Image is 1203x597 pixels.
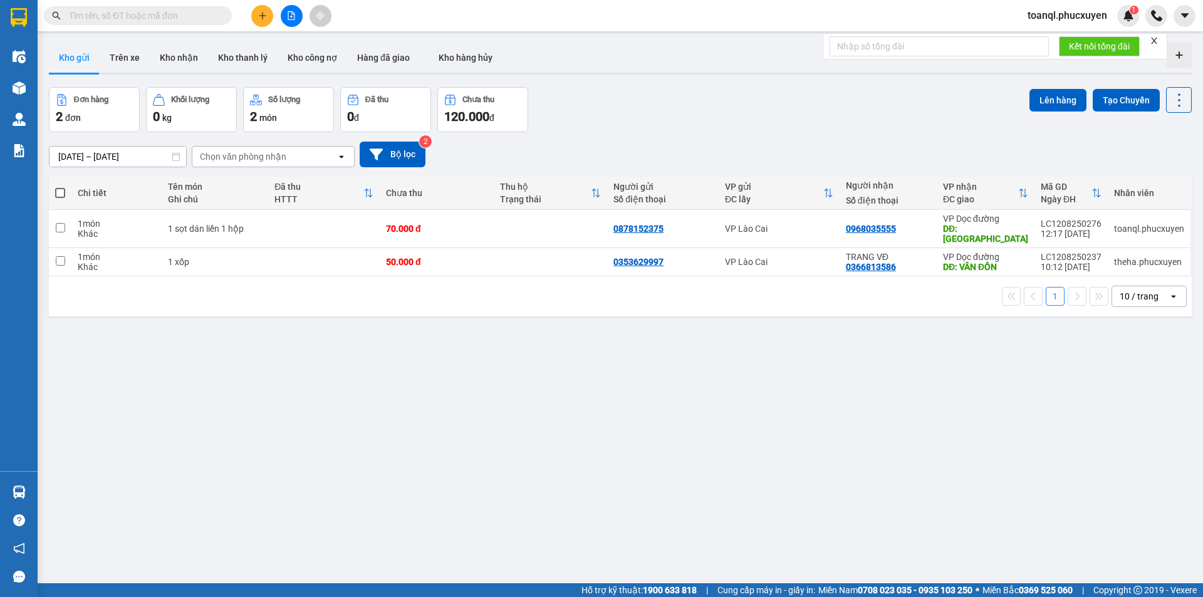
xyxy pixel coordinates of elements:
[278,43,347,73] button: Kho công nợ
[386,224,487,234] div: 70.000 đ
[706,583,708,597] span: |
[725,194,823,204] div: ĐC lấy
[976,588,979,593] span: ⚪️
[1169,291,1179,301] svg: open
[1123,10,1134,21] img: icon-new-feature
[1167,43,1192,68] div: Tạo kho hàng mới
[65,113,81,123] span: đơn
[1019,585,1073,595] strong: 0369 525 060
[259,113,277,123] span: món
[982,583,1073,597] span: Miền Bắc
[1132,6,1136,14] span: 1
[386,257,487,267] div: 50.000 đ
[1114,257,1184,267] div: theha.phucxuyen
[69,9,217,23] input: Tìm tên, số ĐT hoặc mã đơn
[818,583,972,597] span: Miền Nam
[613,194,712,204] div: Số điện thoại
[1150,36,1159,45] span: close
[268,95,300,104] div: Số lượng
[462,95,494,104] div: Chưa thu
[858,585,972,595] strong: 0708 023 035 - 0935 103 250
[581,583,697,597] span: Hỗ trợ kỹ thuật:
[336,152,346,162] svg: open
[316,11,325,20] span: aim
[1041,194,1091,204] div: Ngày ĐH
[830,36,1049,56] input: Nhập số tổng đài
[725,257,833,267] div: VP Lào Cai
[200,150,286,163] div: Chọn văn phòng nhận
[1041,229,1101,239] div: 12:17 [DATE]
[162,113,172,123] span: kg
[365,95,388,104] div: Đã thu
[1114,188,1184,198] div: Nhân viên
[13,144,26,157] img: solution-icon
[725,224,833,234] div: VP Lào Cai
[243,87,334,132] button: Số lượng2món
[1082,583,1084,597] span: |
[439,53,492,63] span: Kho hàng hủy
[943,214,1028,224] div: VP Dọc đường
[78,252,155,262] div: 1 món
[1046,287,1065,306] button: 1
[56,109,63,124] span: 2
[354,113,359,123] span: đ
[943,224,1028,244] div: DĐ: Đông Triều
[208,43,278,73] button: Kho thanh lý
[360,142,425,167] button: Bộ lọc
[489,113,494,123] span: đ
[13,81,26,95] img: warehouse-icon
[150,43,208,73] button: Kho nhận
[168,182,262,192] div: Tên món
[1093,89,1160,112] button: Tạo Chuyến
[1041,252,1101,262] div: LC1208250237
[500,194,591,204] div: Trạng thái
[281,5,303,27] button: file-add
[274,194,363,204] div: HTTT
[310,5,331,27] button: aim
[846,180,930,190] div: Người nhận
[1029,89,1086,112] button: Lên hàng
[613,224,664,234] div: 0878152375
[1041,219,1101,229] div: LC1208250276
[11,8,27,27] img: logo-vxr
[943,252,1028,262] div: VP Dọc đường
[13,50,26,63] img: warehouse-icon
[419,135,432,148] sup: 2
[49,43,100,73] button: Kho gửi
[347,109,354,124] span: 0
[287,11,296,20] span: file-add
[268,177,380,210] th: Toggle SortBy
[153,109,160,124] span: 0
[846,195,930,205] div: Số điện thoại
[1120,290,1159,303] div: 10 / trang
[1174,5,1195,27] button: caret-down
[78,219,155,229] div: 1 món
[78,188,155,198] div: Chi tiết
[613,182,712,192] div: Người gửi
[13,542,25,554] span: notification
[74,95,108,104] div: Đơn hàng
[168,257,262,267] div: 1 xốp
[719,177,840,210] th: Toggle SortBy
[1130,6,1138,14] sup: 1
[1034,177,1108,210] th: Toggle SortBy
[943,262,1028,272] div: DĐ: VÂN ĐỒN
[717,583,815,597] span: Cung cấp máy in - giấy in:
[171,95,209,104] div: Khối lượng
[846,224,896,234] div: 0968035555
[146,87,237,132] button: Khối lượng0kg
[13,571,25,583] span: message
[78,229,155,239] div: Khác
[251,5,273,27] button: plus
[937,177,1034,210] th: Toggle SortBy
[250,109,257,124] span: 2
[386,188,487,198] div: Chưa thu
[1018,8,1117,23] span: toanql.phucxuyen
[274,182,363,192] div: Đã thu
[1114,224,1184,234] div: toanql.phucxuyen
[643,585,697,595] strong: 1900 633 818
[168,224,262,234] div: 1 sọt dán liền 1 hộp
[1133,586,1142,594] span: copyright
[494,177,608,210] th: Toggle SortBy
[846,262,896,272] div: 0366813586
